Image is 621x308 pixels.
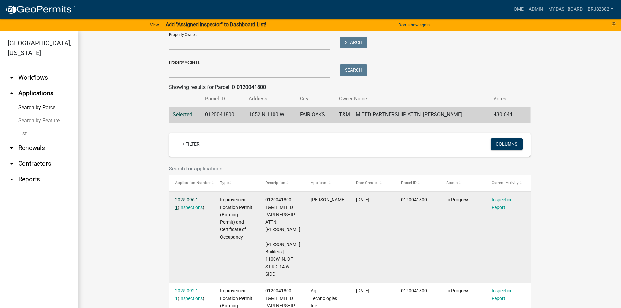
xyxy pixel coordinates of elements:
[311,197,346,202] span: Donald
[401,197,427,202] span: 0120041800
[169,162,469,175] input: Search for applications
[8,74,16,81] i: arrow_drop_down
[8,160,16,168] i: arrow_drop_down
[356,288,369,293] span: 06/04/2025
[585,3,616,16] a: brj82382
[485,175,531,191] datatable-header-cell: Current Activity
[490,91,521,107] th: Acres
[173,111,192,118] a: Selected
[491,138,523,150] button: Columns
[612,20,616,27] button: Close
[490,107,521,123] td: 430.644
[8,89,16,97] i: arrow_drop_up
[8,144,16,152] i: arrow_drop_down
[296,91,335,107] th: City
[177,138,205,150] a: + Filter
[265,181,285,185] span: Description
[201,91,245,107] th: Parcel ID
[440,175,485,191] datatable-header-cell: Status
[220,181,229,185] span: Type
[446,181,458,185] span: Status
[304,175,350,191] datatable-header-cell: Applicant
[340,37,367,48] button: Search
[401,288,427,293] span: 0120041800
[296,107,335,123] td: FAIR OAKS
[311,181,328,185] span: Applicant
[169,83,531,91] div: Showing results for Parcel ID:
[446,288,469,293] span: In Progress
[335,107,490,123] td: T&M LIMITED PARTNERSHIP ATTN: [PERSON_NAME]
[395,175,440,191] datatable-header-cell: Parcel ID
[147,20,162,30] a: View
[179,296,203,301] a: Inspections
[175,288,198,301] a: 2025-092 1 1
[245,107,296,123] td: 1652 N 1100 W
[166,22,266,28] strong: Add "Assigned Inspector" to Dashboard List!
[492,197,513,210] a: Inspection Report
[175,181,211,185] span: Application Number
[201,107,245,123] td: 0120041800
[612,19,616,28] span: ×
[8,175,16,183] i: arrow_drop_down
[179,205,203,210] a: Inspections
[526,3,546,16] a: Admin
[175,196,208,211] div: ( )
[220,197,252,240] span: Improvement Location Permit (Building Permit) and Certificate of Occupancy
[396,20,432,30] button: Don't show again
[169,175,214,191] datatable-header-cell: Application Number
[214,175,259,191] datatable-header-cell: Type
[492,288,513,301] a: Inspection Report
[237,84,266,90] strong: 0120041800
[492,181,519,185] span: Current Activity
[245,91,296,107] th: Address
[259,175,304,191] datatable-header-cell: Description
[335,91,490,107] th: Owner Name
[446,197,469,202] span: In Progress
[546,3,585,16] a: My Dashboard
[350,175,395,191] datatable-header-cell: Date Created
[356,181,379,185] span: Date Created
[340,64,367,76] button: Search
[508,3,526,16] a: Home
[265,197,300,277] span: 0120041800 | T&M LIMITED PARTNERSHIP ATTN: DIRK EGGLESTON | Hamstra Builders | 1100W. N. OF ST.RD...
[175,197,198,210] a: 2025-096 1 1
[175,287,208,302] div: ( )
[401,181,417,185] span: Parcel ID
[356,197,369,202] span: 07/07/2025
